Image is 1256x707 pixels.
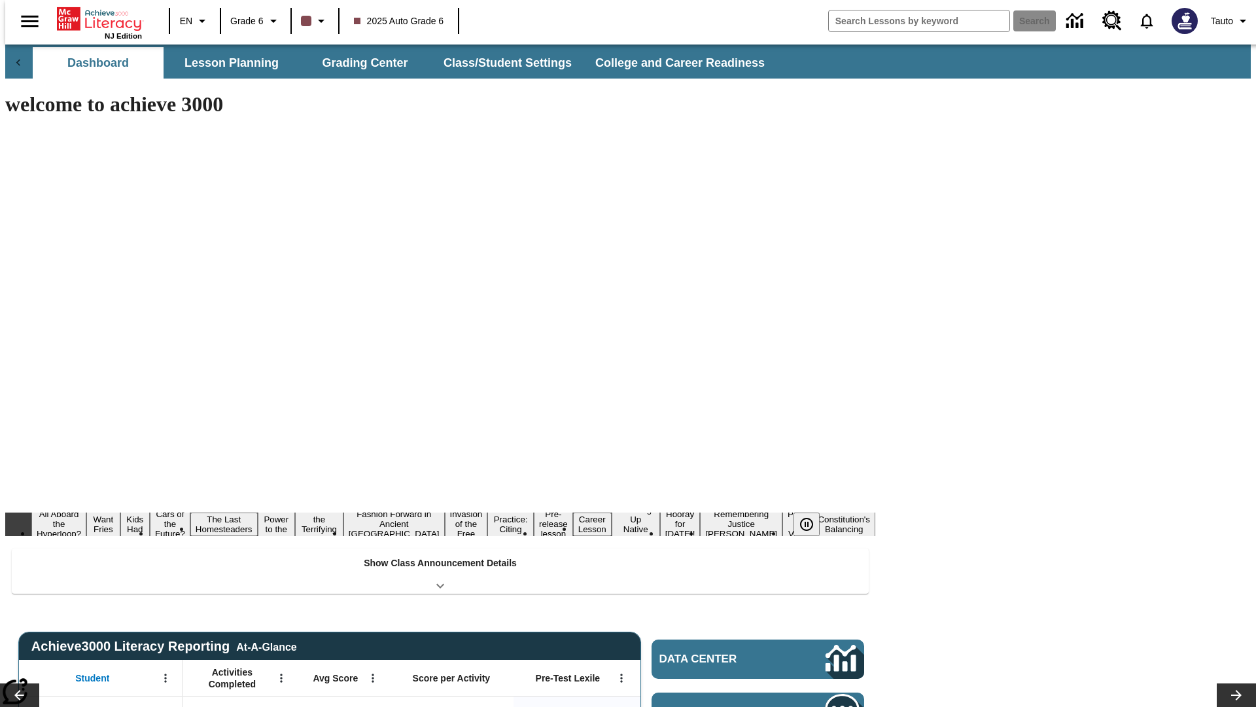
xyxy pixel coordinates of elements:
button: Slide 10 Mixed Practice: Citing Evidence [487,503,534,546]
button: Open Menu [271,668,291,688]
button: Class/Student Settings [433,47,582,79]
button: Dashboard [33,47,164,79]
button: Slide 8 Fashion Forward in Ancient Rome [343,507,445,541]
img: Avatar [1172,8,1198,34]
button: Slide 6 Solar Power to the People [258,503,296,546]
button: Slide 14 Hooray for Constitution Day! [660,507,701,541]
a: Data Center [1058,3,1094,39]
span: Data Center [659,653,782,666]
span: 2025 Auto Grade 6 [354,14,444,28]
button: Select a new avatar [1164,4,1206,38]
div: Previous Tabs [5,47,31,79]
span: Activities Completed [189,666,275,690]
a: Data Center [652,640,864,679]
input: search field [829,10,1009,31]
button: Slide 15 Remembering Justice O'Connor [700,507,782,541]
button: College and Career Readiness [585,47,775,79]
div: SubNavbar [31,47,776,79]
button: Grading Center [300,47,430,79]
button: Profile/Settings [1206,9,1256,33]
span: Pre-Test Lexile [536,672,601,684]
button: Slide 13 Cooking Up Native Traditions [612,503,660,546]
button: Slide 11 Pre-release lesson [534,507,573,541]
a: Resource Center, Will open in new tab [1094,3,1130,39]
button: Language: EN, Select a language [174,9,216,33]
span: NJ Edition [105,32,142,40]
button: Slide 4 Cars of the Future? [150,507,190,541]
button: Open Menu [612,668,631,688]
button: Slide 16 Point of View [782,507,812,541]
span: Score per Activity [413,672,491,684]
span: Avg Score [313,672,358,684]
h1: welcome to achieve 3000 [5,92,875,117]
button: Slide 17 The Constitution's Balancing Act [812,503,875,546]
span: Tauto [1211,14,1233,28]
button: Open side menu [10,2,49,41]
p: Show Class Announcement Details [364,556,517,570]
button: Class color is dark brown. Change class color [296,9,334,33]
button: Slide 9 The Invasion of the Free CD [445,498,488,551]
button: Open Menu [156,668,175,688]
button: Slide 7 Attack of the Terrifying Tomatoes [295,503,343,546]
button: Slide 5 The Last Homesteaders [190,513,258,536]
button: Lesson carousel, Next [1217,683,1256,707]
a: Notifications [1130,4,1164,38]
div: Pause [794,513,833,536]
span: Grade 6 [230,14,264,28]
button: Slide 3 Dirty Jobs Kids Had To Do [120,493,150,556]
span: Student [75,672,109,684]
button: Slide 1 All Aboard the Hyperloop? [31,507,86,541]
button: Open Menu [363,668,383,688]
div: Home [57,5,142,40]
button: Slide 2 Do You Want Fries With That? [86,493,120,556]
div: At-A-Glance [236,639,296,653]
span: Achieve3000 Literacy Reporting [31,639,297,654]
button: Grade: Grade 6, Select a grade [225,9,287,33]
div: SubNavbar [5,45,1251,79]
button: Lesson Planning [166,47,297,79]
button: Slide 12 Career Lesson [573,513,612,536]
div: Show Class Announcement Details [12,549,869,594]
a: Home [57,6,142,32]
button: Pause [794,513,820,536]
span: EN [180,14,192,28]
